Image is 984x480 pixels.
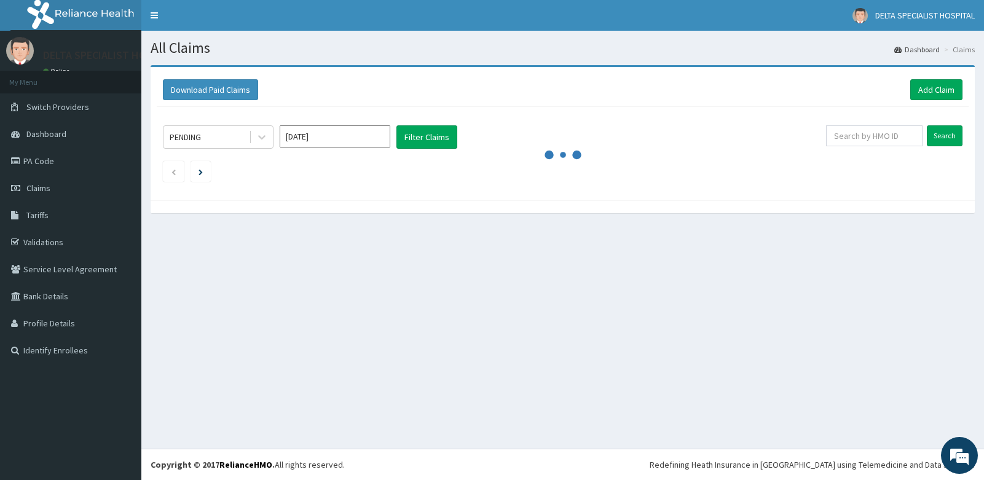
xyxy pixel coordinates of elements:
[26,101,89,112] span: Switch Providers
[941,44,975,55] li: Claims
[910,79,962,100] a: Add Claim
[219,459,272,470] a: RelianceHMO
[26,128,66,140] span: Dashboard
[6,37,34,65] img: User Image
[199,166,203,177] a: Next page
[43,67,73,76] a: Online
[650,458,975,471] div: Redefining Heath Insurance in [GEOGRAPHIC_DATA] using Telemedicine and Data Science!
[26,210,49,221] span: Tariffs
[170,131,201,143] div: PENDING
[141,449,984,480] footer: All rights reserved.
[151,459,275,470] strong: Copyright © 2017 .
[171,166,176,177] a: Previous page
[151,40,975,56] h1: All Claims
[852,8,868,23] img: User Image
[826,125,923,146] input: Search by HMO ID
[163,79,258,100] button: Download Paid Claims
[875,10,975,21] span: DELTA SPECIALIST HOSPITAL
[894,44,940,55] a: Dashboard
[26,183,50,194] span: Claims
[43,50,179,61] p: DELTA SPECIALIST HOSPITAL
[280,125,390,148] input: Select Month and Year
[927,125,962,146] input: Search
[545,136,581,173] svg: audio-loading
[396,125,457,149] button: Filter Claims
